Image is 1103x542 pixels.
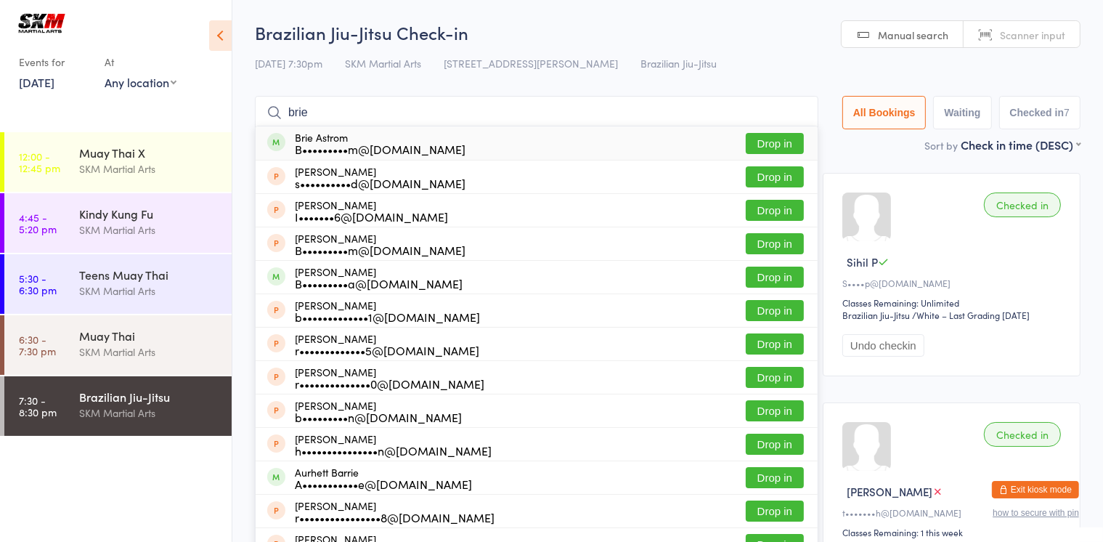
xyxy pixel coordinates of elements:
div: I•••••••6@[DOMAIN_NAME] [295,211,448,222]
button: Drop in [746,200,804,221]
div: B•••••••••m@[DOMAIN_NAME] [295,143,465,155]
button: Waiting [933,96,991,129]
a: 12:00 -12:45 pmMuay Thai XSKM Martial Arts [4,132,232,192]
a: 5:30 -6:30 pmTeens Muay ThaiSKM Martial Arts [4,254,232,314]
span: Sihil P [847,254,878,270]
button: Drop in [746,467,804,488]
div: Kindy Kung Fu [79,206,219,222]
a: [DATE] [19,74,54,90]
div: Brazilian Jiu-Jitsu [842,309,910,321]
div: Check in time (DESC) [961,137,1080,153]
button: All Bookings [842,96,927,129]
button: Drop in [746,267,804,288]
span: Brazilian Jiu-Jitsu [640,56,717,70]
span: [DATE] 7:30pm [255,56,322,70]
div: t•••••••h@[DOMAIN_NAME] [842,506,1065,519]
a: 6:30 -7:30 pmMuay ThaiSKM Martial Arts [4,315,232,375]
div: [PERSON_NAME] [295,299,480,323]
div: r••••••••••••••••8@[DOMAIN_NAME] [295,511,494,523]
div: Checked in [984,422,1061,447]
time: 7:30 - 8:30 pm [19,395,57,418]
div: Teens Muay Thai [79,267,219,283]
time: 5:30 - 6:30 pm [19,272,57,296]
div: r••••••••••••••0@[DOMAIN_NAME] [295,378,484,389]
div: [PERSON_NAME] [295,199,448,222]
button: how to secure with pin [993,508,1079,518]
div: [PERSON_NAME] [295,333,479,356]
label: Sort by [924,138,958,153]
button: Exit kiosk mode [992,481,1079,498]
span: Manual search [878,28,948,42]
div: s••••••••••d@[DOMAIN_NAME] [295,177,465,189]
div: [PERSON_NAME] [295,433,492,456]
span: Scanner input [1000,28,1065,42]
button: Checked in7 [999,96,1081,129]
div: S••••p@[DOMAIN_NAME] [842,277,1065,289]
button: Drop in [746,333,804,355]
div: At [105,50,176,74]
time: 4:45 - 5:20 pm [19,211,57,235]
div: Checked in [984,193,1061,217]
button: Drop in [746,367,804,388]
a: 7:30 -8:30 pmBrazilian Jiu-JitsuSKM Martial Arts [4,376,232,436]
div: SKM Martial Arts [79,222,219,238]
button: Drop in [746,434,804,455]
button: Drop in [746,133,804,154]
div: SKM Martial Arts [79,344,219,360]
img: SKM Martial Arts [15,11,69,36]
span: SKM Martial Arts [345,56,421,70]
span: [PERSON_NAME] [847,484,932,499]
div: SKM Martial Arts [79,405,219,421]
a: 4:45 -5:20 pmKindy Kung FuSKM Martial Arts [4,193,232,253]
button: Drop in [746,501,804,522]
span: [STREET_ADDRESS][PERSON_NAME] [444,56,618,70]
div: Muay Thai [79,328,219,344]
button: Drop in [746,400,804,421]
div: [PERSON_NAME] [295,232,465,256]
div: Any location [105,74,176,90]
div: SKM Martial Arts [79,161,219,177]
div: [PERSON_NAME] [295,366,484,389]
h2: Brazilian Jiu-Jitsu Check-in [255,20,1080,44]
button: Drop in [746,166,804,187]
div: 7 [1064,107,1070,118]
time: 6:30 - 7:30 pm [19,333,56,357]
div: r•••••••••••••5@[DOMAIN_NAME] [295,344,479,356]
div: b•••••••••n@[DOMAIN_NAME] [295,411,462,423]
span: / White – Last Grading [DATE] [912,309,1030,321]
div: Classes Remaining: Unlimited [842,296,1065,309]
div: Brie Astrom [295,132,465,155]
div: Muay Thai X [79,145,219,161]
button: Undo checkin [842,334,924,357]
div: A•••••••••••e@[DOMAIN_NAME] [295,478,472,490]
div: Classes Remaining: 1 this week [842,526,1065,538]
div: [PERSON_NAME] [295,166,465,189]
input: Search [255,96,818,129]
div: b•••••••••••••1@[DOMAIN_NAME] [295,311,480,323]
div: SKM Martial Arts [79,283,219,299]
div: [PERSON_NAME] [295,400,462,423]
div: h•••••••••••••••n@[DOMAIN_NAME] [295,445,492,456]
div: Aurhett Barrie [295,466,472,490]
div: [PERSON_NAME] [295,266,463,289]
button: Drop in [746,233,804,254]
time: 12:00 - 12:45 pm [19,150,60,174]
div: Brazilian Jiu-Jitsu [79,389,219,405]
div: [PERSON_NAME] [295,500,494,523]
div: B•••••••••a@[DOMAIN_NAME] [295,278,463,289]
button: Drop in [746,300,804,321]
div: Events for [19,50,90,74]
div: B•••••••••m@[DOMAIN_NAME] [295,244,465,256]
